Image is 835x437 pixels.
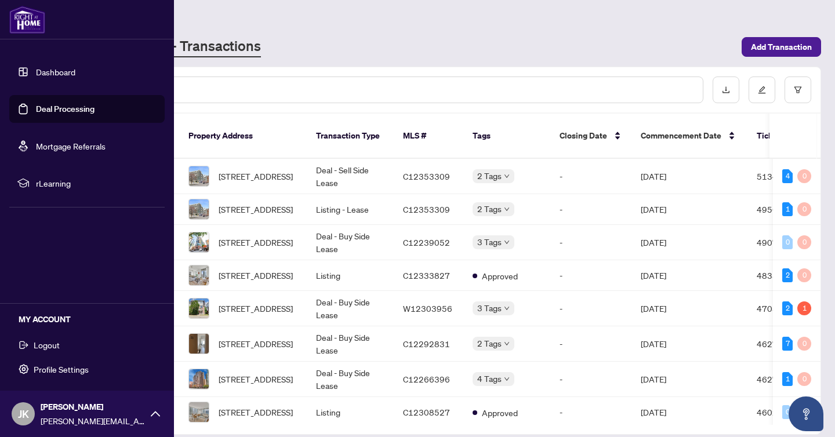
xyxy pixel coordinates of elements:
div: 2 [782,301,793,315]
span: edit [758,86,766,94]
span: [STREET_ADDRESS] [219,269,293,282]
img: thumbnail-img [189,334,209,354]
span: 2 Tags [477,169,502,183]
td: Deal - Sell Side Lease [307,159,394,194]
span: W12303956 [403,303,452,314]
td: - [550,159,631,194]
button: edit [749,77,775,103]
span: C12353309 [403,171,450,181]
span: [STREET_ADDRESS] [219,337,293,350]
td: - [550,291,631,326]
span: JK [18,406,29,422]
span: down [504,341,510,347]
td: [DATE] [631,291,747,326]
span: 2 Tags [477,337,502,350]
span: Commencement Date [641,129,721,142]
button: Logout [9,335,165,355]
span: rLearning [36,177,157,190]
img: thumbnail-img [189,265,209,285]
span: C12333827 [403,270,450,281]
button: Profile Settings [9,359,165,379]
span: Closing Date [560,129,607,142]
img: thumbnail-img [189,166,209,186]
span: [STREET_ADDRESS] [219,406,293,418]
div: 0 [797,169,811,183]
td: 49079 [747,225,829,260]
td: [DATE] [631,194,747,225]
td: - [550,326,631,362]
td: Deal - Buy Side Lease [307,326,394,362]
div: 4 [782,169,793,183]
th: Closing Date [550,114,631,159]
span: [STREET_ADDRESS] [219,236,293,249]
div: 1 [782,372,793,386]
td: [DATE] [631,362,747,397]
span: 4 Tags [477,372,502,385]
span: [STREET_ADDRESS] [219,373,293,385]
div: 1 [782,202,793,216]
button: Open asap [789,396,823,431]
td: - [550,225,631,260]
img: thumbnail-img [189,199,209,219]
td: Listing - Lease [307,194,394,225]
td: [DATE] [631,326,747,362]
span: Approved [482,270,518,282]
span: Approved [482,406,518,419]
td: - [550,362,631,397]
img: thumbnail-img [189,369,209,389]
div: 0 [797,372,811,386]
div: 0 [797,235,811,249]
button: filter [785,77,811,103]
span: C12353309 [403,204,450,214]
div: 0 [782,235,793,249]
button: Add Transaction [742,37,821,57]
span: down [504,376,510,382]
td: [DATE] [631,260,747,291]
span: 3 Tags [477,301,502,315]
span: download [722,86,730,94]
td: 47036 [747,291,829,326]
span: down [504,206,510,212]
th: Property Address [179,114,307,159]
span: filter [794,86,802,94]
td: [DATE] [631,225,747,260]
th: Ticket Number [747,114,829,159]
td: Listing [307,397,394,428]
td: Deal - Buy Side Lease [307,225,394,260]
a: Dashboard [36,67,75,77]
div: 0 [797,337,811,351]
img: thumbnail-img [189,402,209,422]
div: 0 [797,202,811,216]
td: 49567 [747,194,829,225]
h5: MY ACCOUNT [19,313,165,326]
button: download [713,77,739,103]
td: 51343 [747,159,829,194]
span: [STREET_ADDRESS] [219,203,293,216]
span: Profile Settings [34,360,89,378]
span: down [504,173,510,179]
td: Deal - Buy Side Lease [307,362,394,397]
span: 2 Tags [477,202,502,216]
span: C12292831 [403,338,450,349]
div: 1 [797,301,811,315]
span: down [504,305,510,311]
img: thumbnail-img [189,298,209,318]
td: Listing [307,260,394,291]
td: - [550,260,631,291]
div: 7 [782,337,793,351]
span: [STREET_ADDRESS] [219,170,293,183]
td: 48353 [747,260,829,291]
span: 3 Tags [477,235,502,249]
td: [DATE] [631,159,747,194]
a: Deal Processing [36,104,95,114]
span: [PERSON_NAME][EMAIL_ADDRESS][DOMAIN_NAME] [41,414,145,427]
img: thumbnail-img [189,232,209,252]
td: - [550,194,631,225]
span: C12308527 [403,407,450,417]
span: down [504,239,510,245]
td: [DATE] [631,397,747,428]
th: MLS # [394,114,463,159]
td: - [550,397,631,428]
span: C12239052 [403,237,450,247]
span: Logout [34,336,60,354]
